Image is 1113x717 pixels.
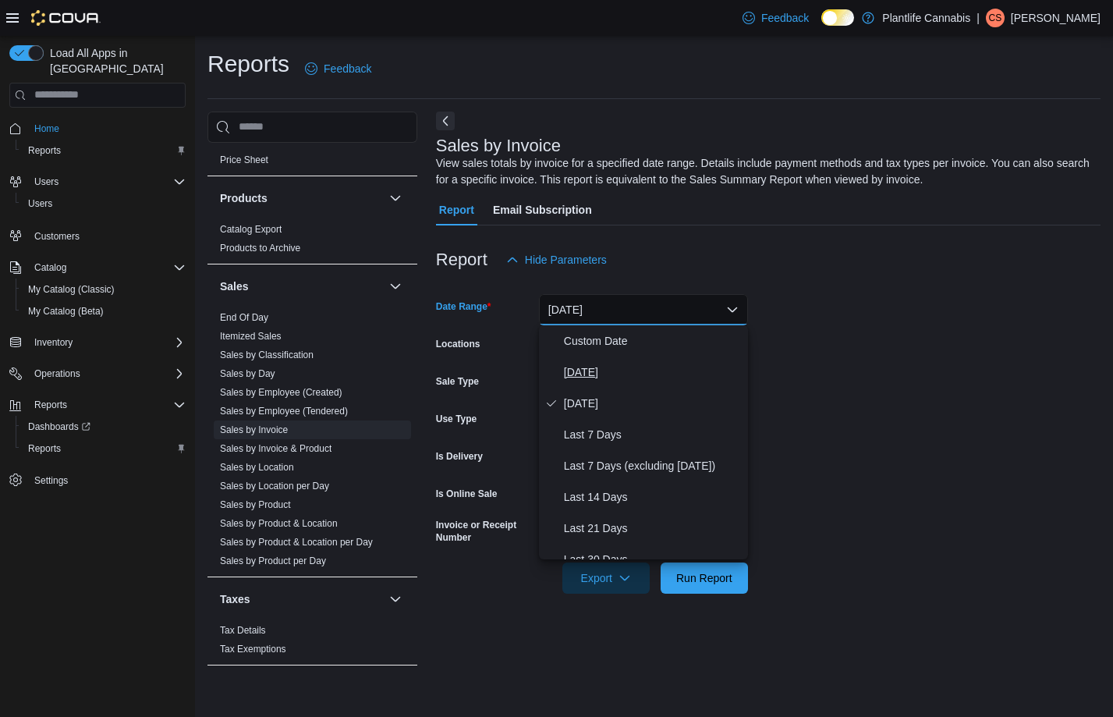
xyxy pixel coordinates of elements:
span: Export [572,563,640,594]
button: Reports [16,140,192,162]
span: Customers [28,225,186,245]
span: Report [439,194,474,225]
span: Feedback [324,61,371,76]
a: Catalog Export [220,224,282,235]
span: Users [34,176,58,188]
a: Sales by Classification [220,350,314,360]
span: Dashboards [28,421,90,433]
a: Sales by Product per Day [220,555,326,566]
label: Date Range [436,300,491,313]
button: Reports [3,394,192,416]
span: Tax Details [220,624,266,637]
span: Custom Date [564,332,742,350]
a: Sales by Employee (Created) [220,387,342,398]
label: Is Delivery [436,450,483,463]
a: Tax Exemptions [220,644,286,655]
div: Taxes [207,621,417,665]
button: Settings [3,469,192,492]
button: Inventory [3,332,192,353]
a: Sales by Location [220,462,294,473]
button: Catalog [3,257,192,279]
label: Is Online Sale [436,488,498,500]
span: Load All Apps in [GEOGRAPHIC_DATA] [44,45,186,76]
h3: Sales by Invoice [436,137,561,155]
a: My Catalog (Beta) [22,302,110,321]
span: Sales by Location per Day [220,480,329,492]
span: Run Report [676,570,732,586]
span: Last 7 Days (excluding [DATE]) [564,456,742,475]
button: Products [220,190,383,206]
button: Users [28,172,65,191]
span: Last 7 Days [564,425,742,444]
a: Reports [22,141,67,160]
a: Sales by Location per Day [220,481,329,492]
span: Feedback [761,10,809,26]
div: View sales totals by invoice for a specified date range. Details include payment methods and tax ... [436,155,1093,188]
span: Home [34,122,59,135]
a: My Catalog (Classic) [22,280,121,299]
span: Operations [28,364,186,383]
span: Tax Exemptions [220,643,286,655]
span: Last 30 Days [564,550,742,569]
a: Feedback [736,2,815,34]
a: Itemized Sales [220,331,282,342]
span: Sales by Invoice [220,424,288,436]
p: [PERSON_NAME] [1011,9,1101,27]
span: Catalog [28,258,186,277]
a: Tax Details [220,625,266,636]
a: Sales by Invoice [220,424,288,435]
button: Catalog [28,258,73,277]
span: Customers [34,230,80,243]
span: Sales by Classification [220,349,314,361]
span: Users [28,197,52,210]
span: My Catalog (Beta) [22,302,186,321]
button: Sales [220,279,383,294]
span: [DATE] [564,363,742,382]
span: Sales by Location [220,461,294,474]
a: Reports [22,439,67,458]
button: Operations [3,363,192,385]
span: Catalog Export [220,223,282,236]
label: Locations [436,338,480,350]
button: Users [16,193,192,215]
a: Sales by Employee (Tendered) [220,406,348,417]
span: Users [22,194,186,213]
div: Sales [207,308,417,577]
a: Price Sheet [220,154,268,165]
p: | [977,9,980,27]
label: Use Type [436,413,477,425]
span: [DATE] [564,394,742,413]
a: Products to Archive [220,243,300,254]
span: Itemized Sales [220,330,282,343]
a: Sales by Product [220,499,291,510]
nav: Complex example [9,111,186,532]
span: Users [28,172,186,191]
button: Export [562,563,650,594]
span: Dashboards [22,417,186,436]
span: Last 21 Days [564,519,742,538]
a: Sales by Product & Location per Day [220,537,373,548]
button: Run Report [661,563,748,594]
span: Reports [22,141,186,160]
span: My Catalog (Classic) [22,280,186,299]
button: Operations [28,364,87,383]
span: Reports [28,144,61,157]
span: Operations [34,367,80,380]
span: Reports [28,442,61,455]
div: Products [207,220,417,264]
button: Sales [386,277,405,296]
span: Settings [34,474,68,487]
button: Next [436,112,455,130]
button: Taxes [220,591,383,607]
span: My Catalog (Beta) [28,305,104,318]
a: Users [22,194,58,213]
div: Charlotte Soukeroff [986,9,1005,27]
button: Hide Parameters [500,244,613,275]
button: My Catalog (Classic) [16,279,192,300]
span: Inventory [34,336,73,349]
span: Sales by Employee (Tendered) [220,405,348,417]
button: [DATE] [539,294,748,325]
a: Dashboards [22,417,97,436]
a: Sales by Invoice & Product [220,443,331,454]
span: Email Subscription [493,194,592,225]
